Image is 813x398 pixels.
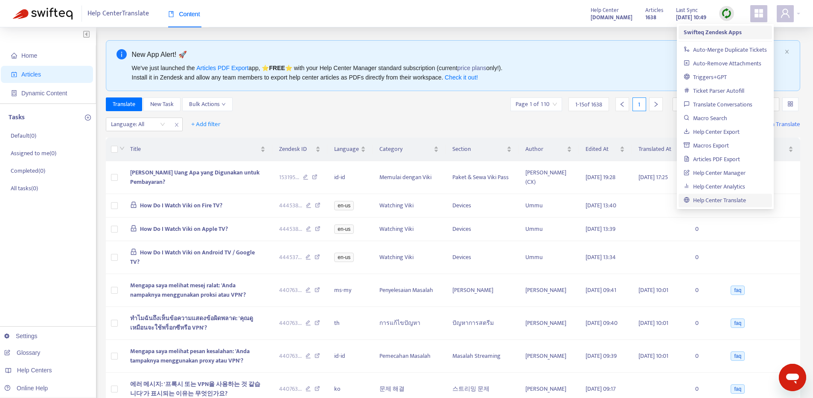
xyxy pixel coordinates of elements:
[130,168,259,187] span: [PERSON_NAME] Uang Apa yang Digunakan untuk Pembayaran?
[143,97,181,111] button: New Task
[731,384,745,394] span: faq
[4,349,40,356] a: Glossary
[779,364,806,391] iframe: Button to launch messaging window
[373,340,446,373] td: Pemecahan Masalah
[446,274,518,307] td: [PERSON_NAME]
[117,49,127,59] span: info-circle
[519,138,579,161] th: Author
[4,333,38,339] a: Settings
[754,8,764,18] span: appstore
[645,13,656,22] strong: 1638
[327,138,373,161] th: Language
[334,144,359,154] span: Language
[519,161,579,194] td: [PERSON_NAME] (CX)
[279,318,302,328] span: 440763 ...
[85,115,91,121] span: plus-circle
[684,59,761,68] a: Auto-Remove Attachments
[591,6,619,15] span: Help Center
[519,340,579,373] td: [PERSON_NAME]
[446,218,518,241] td: Devices
[150,100,174,109] span: New Task
[221,102,226,106] span: down
[446,161,518,194] td: Paket & Sewa Viki Pass
[373,161,446,194] td: Memulai dengan Viki
[373,218,446,241] td: Watching Viki
[586,200,616,210] span: [DATE] 13:40
[334,201,354,210] span: en-us
[446,307,518,340] td: ปัญหาการสตรีม
[688,218,723,241] td: 0
[189,100,226,109] span: Bulk Actions
[684,27,742,37] strong: Swifteq Zendesk Apps
[731,351,745,361] span: faq
[279,253,302,262] span: 444537 ...
[168,11,174,17] span: book
[140,224,228,234] span: How Do I Watch Viki on Apple TV?
[191,119,221,130] span: + Add filter
[591,13,632,22] strong: [DOMAIN_NAME]
[379,144,432,154] span: Category
[784,49,790,54] span: close
[279,286,302,295] span: 440763 ...
[373,307,446,340] td: การแก้ไขปัญหา
[575,100,602,109] span: 1 - 15 of 1638
[272,138,328,161] th: Zendesk ID
[279,384,302,394] span: 440763 ...
[684,113,727,123] a: Macro Search
[11,53,17,59] span: home
[132,63,781,82] div: We've just launched the app, ⭐ ⭐️ with your Help Center Manager standard subscription (current on...
[196,65,248,71] a: Articles PDF Export
[113,100,135,109] span: Translate
[591,12,632,22] a: [DOMAIN_NAME]
[327,274,373,307] td: ms-my
[327,307,373,340] td: th
[130,225,137,232] span: lock
[130,248,137,255] span: lock
[446,138,518,161] th: Section
[11,131,36,140] p: Default ( 0 )
[171,120,182,130] span: close
[11,149,56,158] p: Assigned to me ( 0 )
[446,241,518,274] td: Devices
[684,100,752,109] a: Translate Conversations
[688,241,723,274] td: 0
[334,253,354,262] span: en-us
[446,340,518,373] td: Masalah Streaming
[684,72,727,82] a: Triggers+GPT
[457,65,487,71] a: price plans
[684,127,740,137] a: Help Center Export
[688,274,723,307] td: 0
[586,172,615,182] span: [DATE] 19:28
[780,8,790,18] span: user
[684,168,746,178] a: Help Center Manager
[21,71,41,78] span: Articles
[17,367,52,374] span: Help Centers
[653,101,659,107] span: right
[279,173,299,182] span: 153195 ...
[168,11,200,18] span: Content
[684,182,745,192] a: Help Center Analytics
[676,6,698,15] span: Last Sync
[519,274,579,307] td: [PERSON_NAME]
[619,101,625,107] span: left
[519,241,579,274] td: Ummu
[130,201,137,208] span: lock
[327,161,373,194] td: id-id
[586,252,616,262] span: [DATE] 13:34
[21,90,67,97] span: Dynamic Content
[140,200,222,210] span: How Do I Watch Viki on Fire TV?
[586,224,615,234] span: [DATE] 13:39
[446,194,518,218] td: Devices
[684,45,767,55] a: Auto-Merge Duplicate Tickets
[106,97,142,111] button: Translate
[684,141,729,150] a: Macros Export
[586,144,618,154] span: Edited At
[525,144,565,154] span: Author
[638,144,675,154] span: Translated At
[579,138,632,161] th: Edited At
[586,384,616,394] span: [DATE] 09:17
[586,351,617,361] span: [DATE] 09:39
[632,138,688,161] th: Translated At
[185,118,227,131] button: + Add filter
[684,195,746,205] a: Help Center Translate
